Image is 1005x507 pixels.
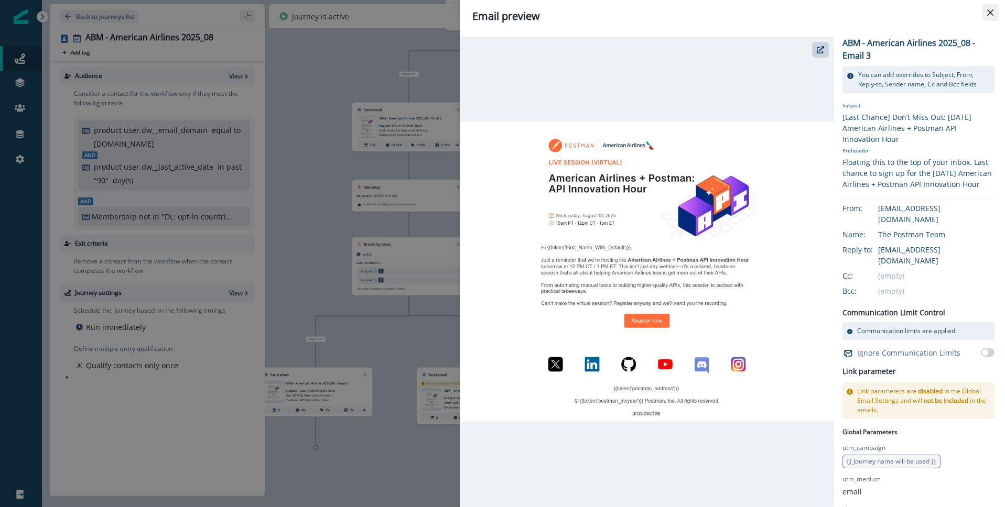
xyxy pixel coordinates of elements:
span: disabled [918,387,943,395]
div: Bcc: [842,285,895,296]
div: Name: [842,229,895,240]
p: utm_campaign [842,443,885,453]
p: You can add overrides to Subject, From, Reply-to, Sender name, Cc and Bcc fields [858,70,990,89]
p: Link parameters are in the Global Email Settings and will in the emails. [857,387,990,415]
p: Preheader [842,145,995,157]
p: Subject [842,102,995,112]
div: From: [842,203,895,214]
div: (empty) [878,285,995,296]
div: Email preview [472,8,992,24]
div: [EMAIL_ADDRESS][DOMAIN_NAME] [878,203,995,225]
div: The Postman Team [878,229,995,240]
p: Global Parameters [842,425,898,437]
div: Reply to: [842,244,895,255]
div: [EMAIL_ADDRESS][DOMAIN_NAME] [878,244,995,266]
div: (empty) [878,270,995,281]
p: utm_medium [842,475,881,484]
div: Cc: [842,270,895,281]
div: [Last Chance] Don’t Miss Out: [DATE] American Airlines + Postman API Innovation Hour [842,112,995,145]
span: not be included [924,396,968,405]
p: ABM - American Airlines 2025_08 - Email 3 [842,37,995,62]
span: {{ Journey name will be used }} [847,457,936,466]
img: email asset unavailable [460,122,834,422]
button: Close [982,4,999,21]
p: email [842,486,862,497]
div: Floating this to the top of your inbox. Last chance to sign up for the [DATE] American Airlines +... [842,157,995,190]
h2: Link parameter [842,365,896,378]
